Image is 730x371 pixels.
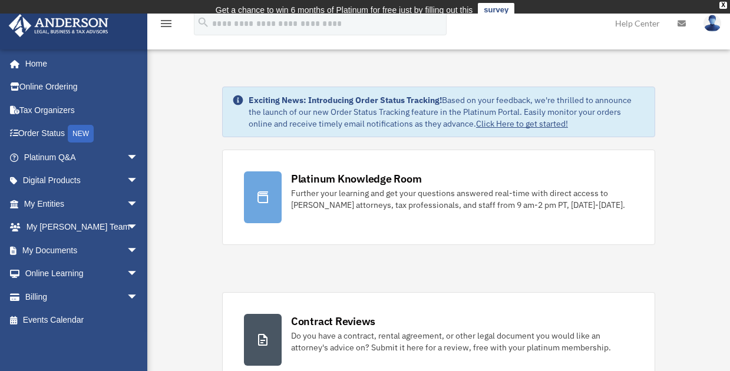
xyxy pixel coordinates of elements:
span: arrow_drop_down [127,145,150,170]
a: My Entitiesarrow_drop_down [8,192,156,216]
a: Home [8,52,150,75]
strong: Exciting News: Introducing Order Status Tracking! [249,95,442,105]
a: survey [478,3,514,17]
i: menu [159,16,173,31]
img: User Pic [703,15,721,32]
a: Platinum Knowledge Room Further your learning and get your questions answered real-time with dire... [222,150,655,245]
div: Based on your feedback, we're thrilled to announce the launch of our new Order Status Tracking fe... [249,94,645,130]
span: arrow_drop_down [127,169,150,193]
a: Online Ordering [8,75,156,99]
a: Billingarrow_drop_down [8,285,156,309]
a: menu [159,21,173,31]
a: Online Learningarrow_drop_down [8,262,156,286]
span: arrow_drop_down [127,285,150,309]
img: Anderson Advisors Platinum Portal [5,14,112,37]
a: My [PERSON_NAME] Teamarrow_drop_down [8,216,156,239]
a: My Documentsarrow_drop_down [8,238,156,262]
a: Platinum Q&Aarrow_drop_down [8,145,156,169]
a: Click Here to get started! [476,118,568,129]
a: Events Calendar [8,309,156,332]
a: Digital Productsarrow_drop_down [8,169,156,193]
a: Tax Organizers [8,98,156,122]
i: search [197,16,210,29]
span: arrow_drop_down [127,238,150,263]
div: Contract Reviews [291,314,375,329]
div: NEW [68,125,94,143]
span: arrow_drop_down [127,262,150,286]
div: Get a chance to win 6 months of Platinum for free just by filling out this [216,3,473,17]
span: arrow_drop_down [127,192,150,216]
div: Do you have a contract, rental agreement, or other legal document you would like an attorney's ad... [291,330,633,353]
a: Order StatusNEW [8,122,156,146]
div: close [719,2,727,9]
div: Further your learning and get your questions answered real-time with direct access to [PERSON_NAM... [291,187,633,211]
span: arrow_drop_down [127,216,150,240]
div: Platinum Knowledge Room [291,171,422,186]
